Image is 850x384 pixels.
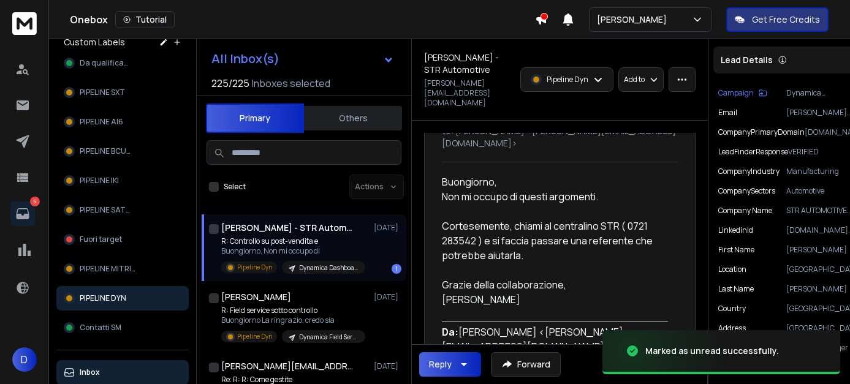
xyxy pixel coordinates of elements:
div: Reply [429,358,452,371]
h3: Inboxes selected [252,76,330,91]
span: Non mi occupo di questi argomenti. [442,190,598,203]
button: All Inbox(s) [202,47,404,71]
p: Campaign [718,88,754,98]
p: Buongiorno La ringrazio, credo sia [221,315,365,325]
button: PIPELINE SXT [56,80,189,105]
span: Fuori target [80,235,122,244]
button: D [12,347,37,372]
button: PIPELINE BCUBE [56,139,189,164]
p: 6 [30,197,40,206]
span: Buongiorno, [442,175,497,189]
p: Dynamica Field Service [299,333,358,342]
span: PIPELINE IKI [80,176,119,186]
button: PIPELINE SATA [56,198,189,222]
button: Da qualificare [56,51,189,75]
p: linkedinId [718,225,753,235]
button: PIPELINE DYN [56,286,189,311]
label: Select [224,182,246,192]
button: PIPELINE AI6 [56,110,189,134]
div: Onebox [70,11,535,28]
h1: [PERSON_NAME] [221,291,291,303]
span: [PERSON_NAME] [442,293,520,306]
p: to: [PERSON_NAME] <[PERSON_NAME][EMAIL_ADDRESS][DOMAIN_NAME]> [442,125,678,149]
button: Forward [491,352,561,377]
h1: [PERSON_NAME] - STR Automotive [424,51,513,76]
p: location [718,265,746,274]
p: Pipeline Dyn [237,263,272,272]
p: leadFinderResponse [718,147,788,157]
span: Contatti SM [80,323,121,333]
button: PIPELINE MITRIC [56,257,189,281]
p: companyIndustry [718,167,780,176]
a: 6 [10,201,35,226]
p: Inbox [80,367,100,377]
p: [DATE] [374,361,401,371]
button: Fuori target [56,227,189,252]
p: companyPrimaryDomain [718,127,805,137]
p: country [718,304,746,314]
p: [PERSON_NAME][EMAIL_ADDRESS][DOMAIN_NAME] [424,78,513,108]
span: Cortesemente, chiami al centralino STR ( 0721 283542 ) e si faccia passare una referente che potr... [442,219,655,262]
h1: [PERSON_NAME][EMAIL_ADDRESS][DOMAIN_NAME] [221,360,356,372]
p: Email [718,108,737,118]
button: Get Free Credits [726,7,829,32]
p: Company Name [718,206,772,216]
p: Dynamica Dashboard Power BI [299,263,358,273]
span: 225 / 225 [211,76,249,91]
span: Grazie della collaborazione, [442,278,566,292]
button: Primary [206,104,304,133]
span: PIPELINE MITRIC [80,264,136,274]
button: Others [304,105,402,132]
p: First Name [718,245,754,255]
p: [PERSON_NAME] [597,13,672,26]
p: Pipeline Dyn [237,332,272,341]
button: Tutorial [115,11,175,28]
p: companySectors [718,186,775,196]
p: Pipeline Dyn [547,75,588,85]
p: [DATE] [374,292,401,302]
p: Add to [624,75,645,85]
span: PIPELINE SATA [80,205,131,215]
span: Da qualificare [80,58,131,68]
p: R: Controllo su post-vendita e [221,236,365,246]
button: Contatti SM [56,315,189,340]
span: PIPELINE BCUBE [80,146,134,156]
p: [DATE] [374,223,401,233]
h3: Custom Labels [64,36,125,48]
div: 1 [392,264,401,274]
p: Get Free Credits [752,13,820,26]
button: Campaign [718,88,767,98]
span: PIPELINE AI6 [80,117,123,127]
span: PIPELINE SXT [80,88,125,97]
span: PIPELINE DYN [80,293,126,303]
p: R: Field service sotto controllo [221,306,365,315]
p: Last Name [718,284,754,294]
h1: [PERSON_NAME] - STR Automotive [221,222,356,234]
div: Marked as unread successfully. [645,345,779,357]
button: Reply [419,352,481,377]
button: PIPELINE IKI [56,168,189,193]
b: Da: [442,325,458,339]
h1: All Inbox(s) [211,53,279,65]
p: Buongiorno, Non mi occupo di [221,246,365,256]
p: Lead Details [721,54,773,66]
